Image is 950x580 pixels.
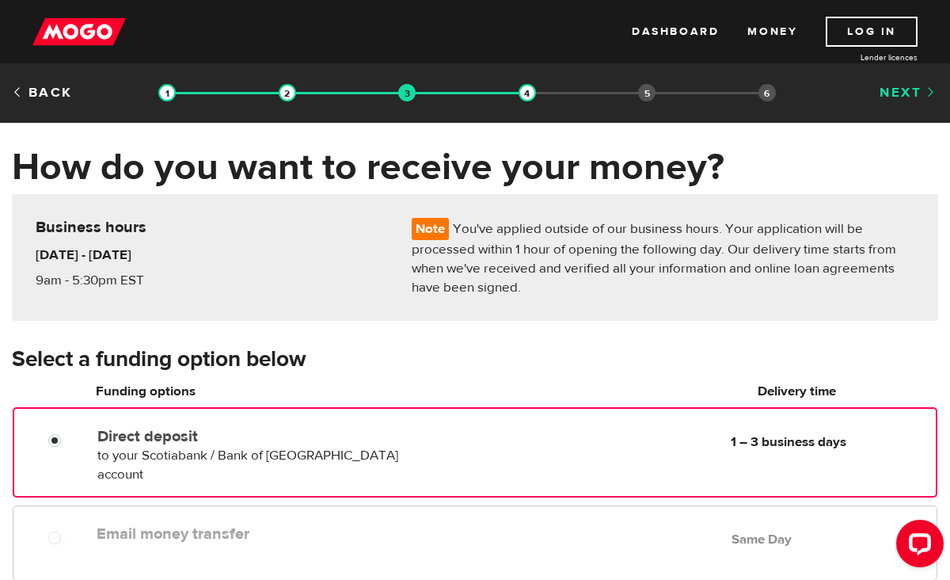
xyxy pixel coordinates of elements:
img: mogo_logo-11ee424be714fa7cbb0f0f49df9e16ec.png [32,17,126,47]
a: Log In [826,17,918,47]
a: Back [12,84,73,101]
h1: How do you want to receive your money? [12,147,938,188]
img: transparent-188c492fd9eaac0f573672f40bb141c2.gif [279,84,296,101]
span: to your Scotiabank / Bank of [GEOGRAPHIC_DATA] account [97,447,398,483]
b: 1 – 3 business days [731,433,846,451]
h3: Select a funding option below [12,347,938,372]
img: transparent-188c492fd9eaac0f573672f40bb141c2.gif [158,84,176,101]
label: Email money transfer [97,525,436,544]
h6: Delivery time [662,382,932,401]
a: Dashboard [632,17,719,47]
h5: Business hours [36,218,388,237]
a: Money [747,17,797,47]
b: Same Day [731,531,792,548]
label: Direct deposit [97,427,437,446]
iframe: LiveChat chat widget [883,513,950,580]
a: Lender licences [799,52,918,63]
p: You've applied outside of our business hours. Your application will be processed within 1 hour of... [412,218,914,297]
img: transparent-188c492fd9eaac0f573672f40bb141c2.gif [519,84,536,101]
h6: Funding options [96,382,437,401]
img: transparent-188c492fd9eaac0f573672f40bb141c2.gif [398,84,416,101]
p: 9am - 5:30pm EST [36,271,200,290]
h6: [DATE] - [DATE] [36,246,200,265]
a: Next [880,84,938,101]
span: Note [412,218,449,240]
